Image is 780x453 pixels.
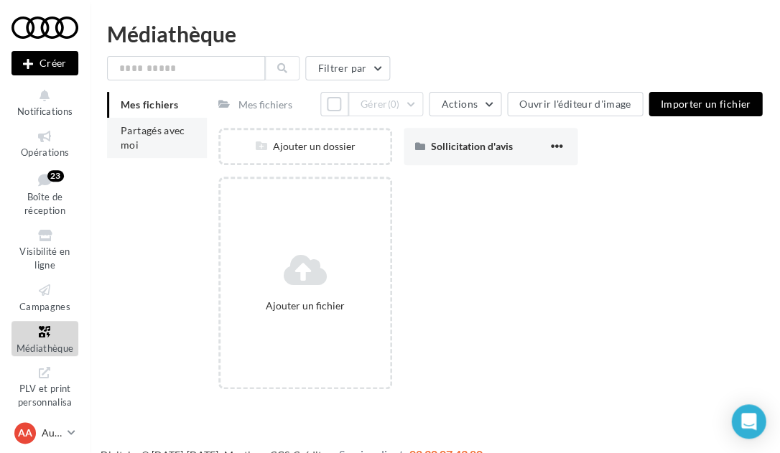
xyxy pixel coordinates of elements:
div: Ajouter un fichier [226,299,384,313]
span: AA [18,426,32,440]
button: Notifications [11,85,78,120]
a: Médiathèque [11,321,78,356]
div: Open Intercom Messenger [731,404,766,439]
span: (0) [387,98,399,110]
span: Sollicitation d'avis [431,140,513,152]
div: Nouvelle campagne [11,51,78,75]
a: Campagnes [11,279,78,314]
span: Notifications [17,106,73,117]
p: Audi [GEOGRAPHIC_DATA] [42,426,62,440]
a: PLV et print personnalisable [11,362,78,424]
a: AA Audi [GEOGRAPHIC_DATA] [11,419,78,447]
button: Filtrer par [305,56,390,80]
button: Créer [11,51,78,75]
span: Médiathèque [17,342,74,353]
span: Mes fichiers [121,98,178,111]
div: 23 [47,170,64,182]
button: Importer un fichier [649,92,762,116]
button: Actions [429,92,501,116]
button: Ouvrir l'éditeur d'image [507,92,643,116]
span: Campagnes [19,300,70,312]
span: Opérations [21,146,69,158]
span: Actions [441,98,477,110]
span: Partagés avec moi [121,124,185,151]
button: Gérer(0) [348,92,424,116]
span: Boîte de réception [24,191,65,216]
a: Visibilité en ligne [11,225,78,274]
span: PLV et print personnalisable [18,380,73,421]
div: Ajouter un dossier [220,139,390,154]
a: Opérations [11,126,78,161]
span: Visibilité en ligne [19,246,70,271]
div: Mes fichiers [238,98,292,112]
span: Importer un fichier [660,98,751,110]
div: Médiathèque [107,23,763,45]
a: Boîte de réception23 [11,167,78,220]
